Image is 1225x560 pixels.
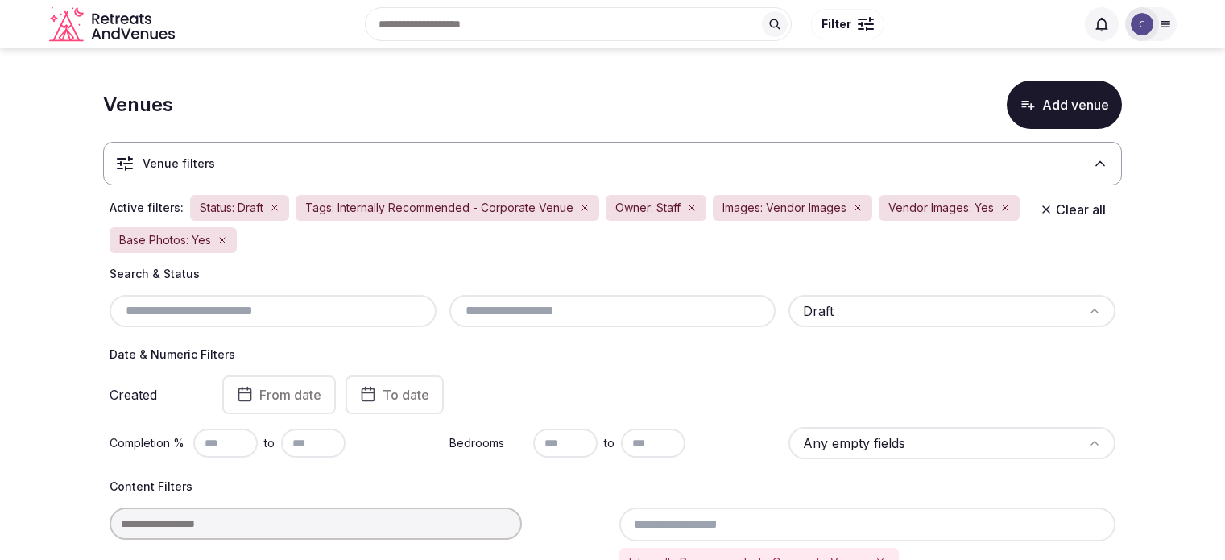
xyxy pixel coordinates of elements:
[383,387,429,403] span: To date
[103,91,173,118] h1: Venues
[811,9,884,39] button: Filter
[49,6,178,43] svg: Retreats and Venues company logo
[1131,13,1153,35] img: Catherine Mesina
[110,200,184,216] span: Active filters:
[110,479,1115,495] h4: Content Filters
[119,232,211,248] span: Base Photos: Yes
[110,346,1115,363] h4: Date & Numeric Filters
[615,200,681,216] span: Owner: Staff
[305,200,573,216] span: Tags: Internally Recommended - Corporate Venue
[604,435,615,451] span: to
[722,200,846,216] span: Images: Vendor Images
[1007,81,1122,129] button: Add venue
[1030,195,1115,224] button: Clear all
[222,375,336,414] button: From date
[888,200,994,216] span: Vendor Images: Yes
[143,156,215,172] h3: Venue filters
[110,435,187,451] label: Completion %
[259,387,321,403] span: From date
[346,375,444,414] button: To date
[264,435,275,451] span: to
[821,16,851,32] span: Filter
[49,6,178,43] a: Visit the homepage
[110,266,1115,282] h4: Search & Status
[200,200,263,216] span: Status: Draft
[110,388,200,401] label: Created
[449,435,527,451] label: Bedrooms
